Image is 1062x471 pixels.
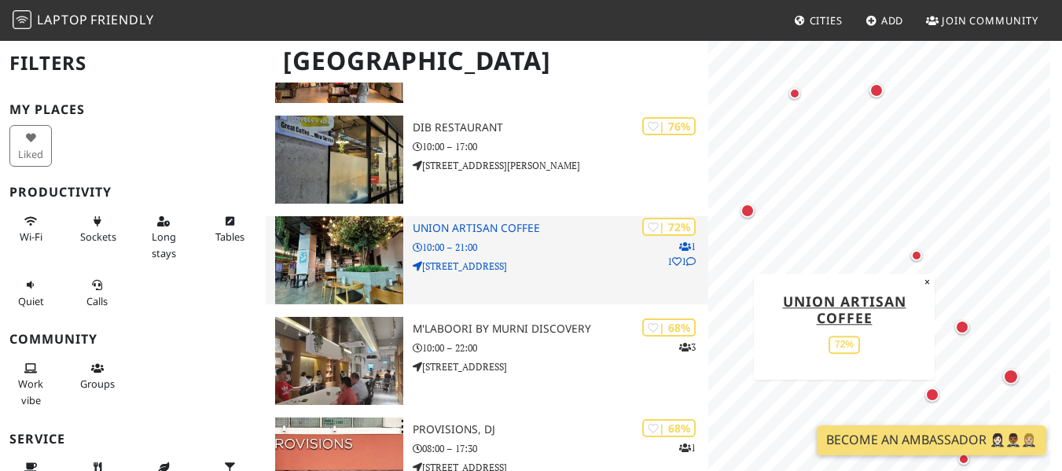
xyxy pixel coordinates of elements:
p: 10:00 – 17:00 [413,139,707,154]
img: M'Laboori by Murni Discovery [275,317,404,405]
span: Cities [810,13,843,28]
img: DIB RESTAURANT [275,116,404,204]
div: Map marker [952,317,972,337]
h3: DIB RESTAURANT [413,121,707,134]
p: 3 [679,340,696,355]
div: | 68% [642,318,696,337]
h3: My Places [9,102,256,117]
div: Map marker [785,84,804,103]
img: Union Artisan Coffee [275,216,404,304]
a: Union Artisan Coffee [782,292,906,327]
a: DIB RESTAURANT | 76% DIB RESTAURANT 10:00 – 17:00 [STREET_ADDRESS][PERSON_NAME] [266,116,708,204]
a: M'Laboori by Murni Discovery | 68% 3 M'Laboori by Murni Discovery 10:00 – 22:00 [STREET_ADDRESS] [266,317,708,405]
h3: Productivity [9,185,256,200]
button: Quiet [9,272,52,314]
a: Add [859,6,910,35]
div: 72% [829,336,860,354]
button: Long stays [142,208,185,266]
img: LaptopFriendly [13,10,31,29]
button: Sockets [75,208,118,250]
button: Work vibe [9,355,52,413]
span: People working [18,377,43,407]
span: Power sockets [80,230,116,244]
div: Map marker [737,201,758,221]
button: Wi-Fi [9,208,52,250]
h3: M'Laboori by Murni Discovery [413,322,707,336]
h3: Union Artisan Coffee [413,222,707,235]
div: | 72% [642,218,696,236]
a: Cities [788,6,849,35]
h2: Filters [9,39,256,87]
a: Join Community [920,6,1045,35]
button: Close popup [920,274,935,291]
h3: Community [9,332,256,347]
span: Video/audio calls [86,294,108,308]
button: Tables [208,208,251,250]
span: Long stays [152,230,176,259]
span: Work-friendly tables [215,230,244,244]
span: Add [881,13,904,28]
p: 1 [679,440,696,455]
button: Calls [75,272,118,314]
a: Union Artisan Coffee | 72% 111 Union Artisan Coffee 10:00 – 21:00 [STREET_ADDRESS] [266,216,708,304]
p: [STREET_ADDRESS] [413,359,707,374]
p: 1 1 1 [667,239,696,269]
div: Map marker [907,246,926,265]
h3: Service [9,432,256,447]
h1: [GEOGRAPHIC_DATA] [270,39,705,83]
button: Groups [75,355,118,397]
span: Laptop [37,11,88,28]
h3: Provisions, DJ [413,423,707,436]
p: [STREET_ADDRESS][PERSON_NAME] [413,158,707,173]
div: Map marker [866,80,887,101]
div: | 68% [642,419,696,437]
span: Group tables [80,377,115,391]
a: LaptopFriendly LaptopFriendly [13,7,154,35]
p: [STREET_ADDRESS] [413,259,707,274]
span: Quiet [18,294,44,308]
span: Friendly [90,11,153,28]
p: 10:00 – 22:00 [413,340,707,355]
span: Join Community [942,13,1038,28]
p: 08:00 – 17:30 [413,441,707,456]
span: Stable Wi-Fi [20,230,42,244]
p: 10:00 – 21:00 [413,240,707,255]
div: | 76% [642,117,696,135]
